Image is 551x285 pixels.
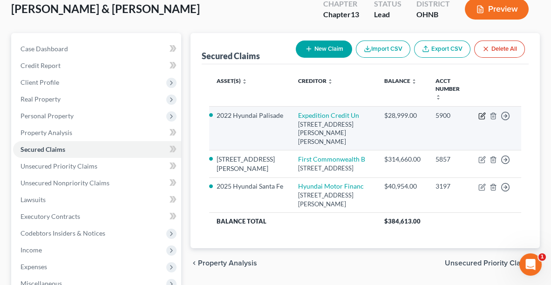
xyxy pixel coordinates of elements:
div: [STREET_ADDRESS][PERSON_NAME] [298,191,369,208]
a: Secured Claims [13,141,181,158]
span: Secured Claims [20,145,65,153]
div: 5900 [435,111,463,120]
i: chevron_left [190,259,198,267]
span: Property Analysis [20,129,72,136]
div: Chapter [323,9,359,20]
li: 2022 Hyundai Palisade [217,111,283,120]
a: Expedition Credit Un [298,111,359,119]
a: First Commonwealth B [298,155,365,163]
a: Asset(s) unfold_more [217,77,247,84]
a: Acct Number unfold_more [435,77,460,100]
div: [STREET_ADDRESS][PERSON_NAME][PERSON_NAME] [298,120,369,146]
button: Delete All [474,41,525,58]
li: 2025 Hyundai Santa Fe [217,182,283,191]
span: [PERSON_NAME] & [PERSON_NAME] [11,2,200,15]
a: Unsecured Nonpriority Claims [13,175,181,191]
div: $314,660.00 [384,155,421,164]
span: Case Dashboard [20,45,68,53]
span: Unsecured Priority Claims [20,162,97,170]
a: Credit Report [13,57,181,74]
span: Lawsuits [20,196,46,204]
div: [STREET_ADDRESS] [298,164,369,173]
a: Balance unfold_more [384,77,417,84]
div: 5857 [435,155,463,164]
div: $40,954.00 [384,182,421,191]
span: Property Analysis [198,259,257,267]
div: $28,999.00 [384,111,421,120]
button: Import CSV [356,41,410,58]
a: Executory Contracts [13,208,181,225]
span: Client Profile [20,78,59,86]
span: Income [20,246,42,254]
span: 13 [351,10,359,19]
span: Real Property [20,95,61,103]
span: Expenses [20,263,47,271]
a: Lawsuits [13,191,181,208]
span: Executory Contracts [20,212,80,220]
a: Hyundai Motor Financ [298,182,364,190]
a: Unsecured Priority Claims [13,158,181,175]
i: unfold_more [242,79,247,84]
span: Personal Property [20,112,74,120]
th: Balance Total [209,213,377,230]
a: Creditor unfold_more [298,77,333,84]
span: Unsecured Priority Claims [445,259,532,267]
li: [STREET_ADDRESS][PERSON_NAME] [217,155,283,173]
div: Secured Claims [202,50,260,61]
a: Property Analysis [13,124,181,141]
i: unfold_more [411,79,417,84]
a: Export CSV [414,41,470,58]
button: Unsecured Priority Claims chevron_right [445,259,540,267]
div: OHNB [416,9,450,20]
span: Credit Report [20,61,61,69]
span: Unsecured Nonpriority Claims [20,179,109,187]
span: 1 [538,253,546,261]
span: Codebtors Insiders & Notices [20,229,105,237]
button: New Claim [296,41,352,58]
i: unfold_more [435,95,441,100]
div: 3197 [435,182,463,191]
span: $384,613.00 [384,217,421,225]
a: Case Dashboard [13,41,181,57]
div: Lead [374,9,401,20]
i: unfold_more [327,79,333,84]
button: chevron_left Property Analysis [190,259,257,267]
iframe: Intercom live chat [519,253,542,276]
